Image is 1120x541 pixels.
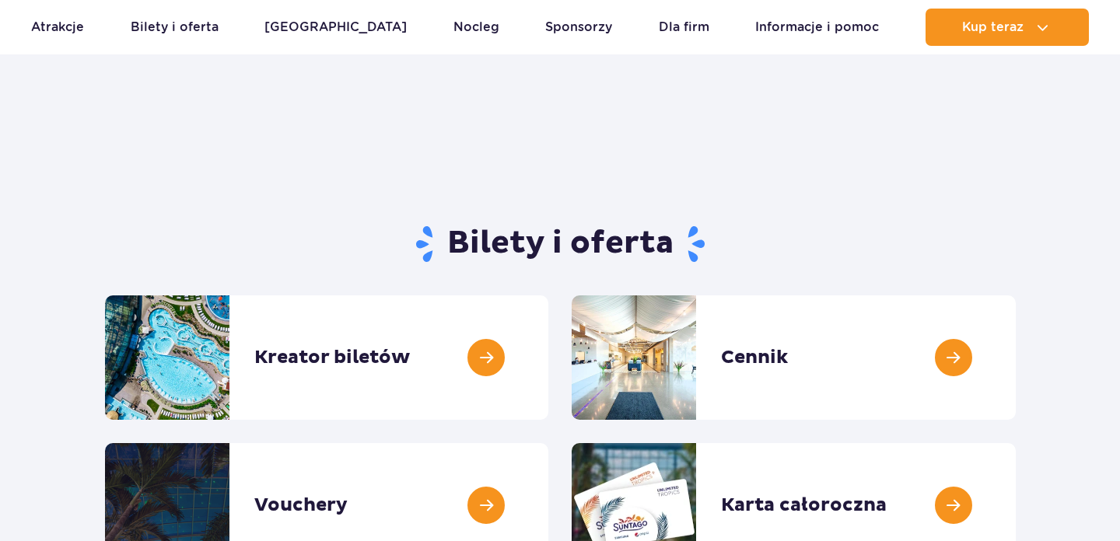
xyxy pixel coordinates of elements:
a: Dla firm [659,9,709,46]
a: Nocleg [453,9,499,46]
a: Informacje i pomoc [755,9,879,46]
span: Kup teraz [962,20,1024,34]
a: Atrakcje [31,9,84,46]
a: [GEOGRAPHIC_DATA] [264,9,407,46]
h1: Bilety i oferta [105,224,1016,264]
a: Bilety i oferta [131,9,219,46]
a: Sponsorzy [545,9,612,46]
button: Kup teraz [926,9,1089,46]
